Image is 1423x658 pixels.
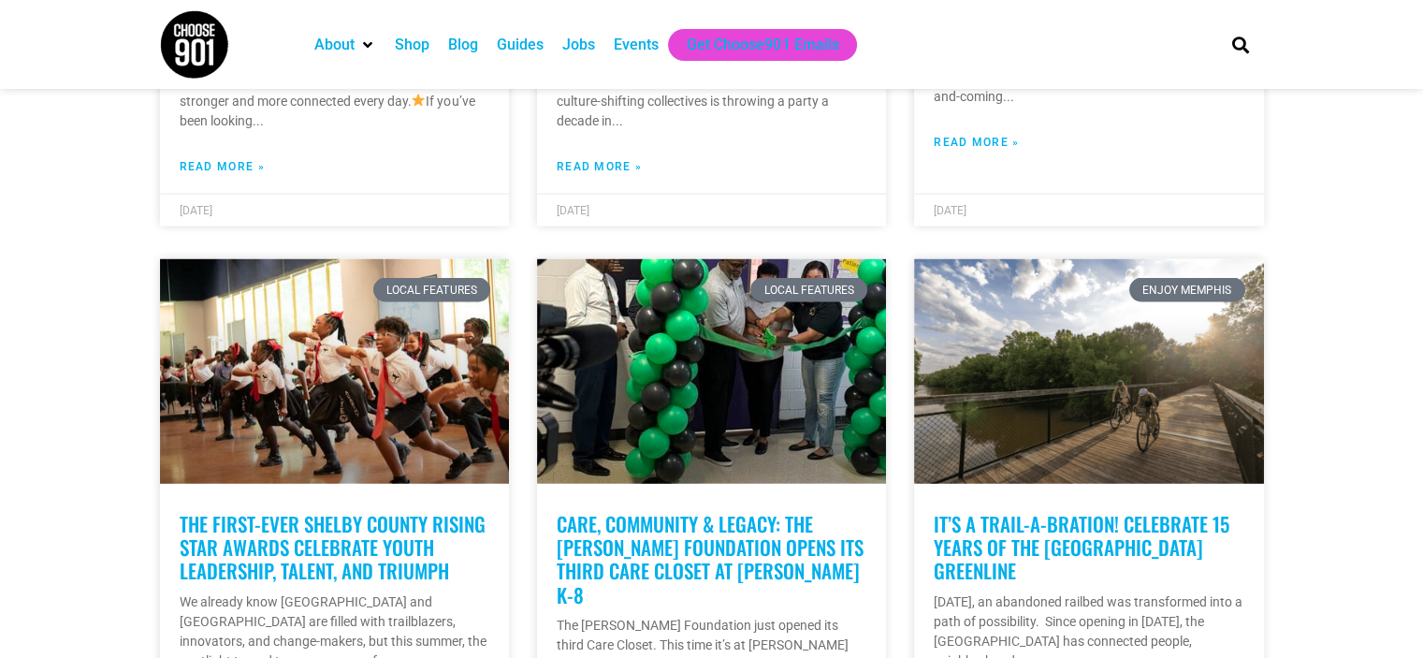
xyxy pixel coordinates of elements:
a: Blog [448,34,478,56]
a: Get Choose901 Emails [687,34,838,56]
div: Local Features [373,278,490,302]
a: Jobs [562,34,595,56]
nav: Main nav [305,29,1199,61]
img: ⭐ [412,94,425,107]
a: Two people ride bicycles on a wooden bridge over a river at Shelby Farms Greenline, surrounded by... [914,259,1263,484]
a: Read more about UNAPOLOGETIC.10: A 10-Year Celebration of Memphis-Made Culture [557,158,642,175]
span: [DATE] [557,204,589,217]
a: About [314,34,355,56]
a: Events [614,34,659,56]
span: [DATE] [934,204,966,217]
p: [DATE] marks National Nonprofit Day, a chance to spotlight the organizations making Memphis stron... [180,52,489,131]
a: Read more about Organizations to support this August in honor of National Nonprofit Day [180,158,265,175]
div: About [305,29,385,61]
p: Mark your calendars, [GEOGRAPHIC_DATA]. On [DATE], one of the city’s most original, electrifying,... [557,52,866,131]
a: Shop [395,34,429,56]
a: A group of people cut a green ribbon at an indoor event, standing between green and black balloon... [537,259,886,484]
div: Enjoy Memphis [1129,278,1245,302]
span: [DATE] [180,204,212,217]
a: A group of children in uniform showcase their talent with a choreographed dance routine in a brig... [160,259,509,484]
a: The First-Ever Shelby County Rising Star Awards Celebrate Youth Leadership, Talent, and Triumph [180,509,486,585]
a: Guides [497,34,544,56]
a: Care, Community & Legacy: The [PERSON_NAME] Foundation Opens Its Third Care Closet at [PERSON_NAM... [557,509,864,609]
div: Search [1225,29,1256,60]
a: It’s a Trail-a-Bration! Celebrate 15 Years of the [GEOGRAPHIC_DATA] Greenline [934,509,1229,585]
a: Read more about Game Changers: The Story of Memphis’ Chris Couch Games [934,134,1019,151]
div: Local Features [750,278,867,302]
